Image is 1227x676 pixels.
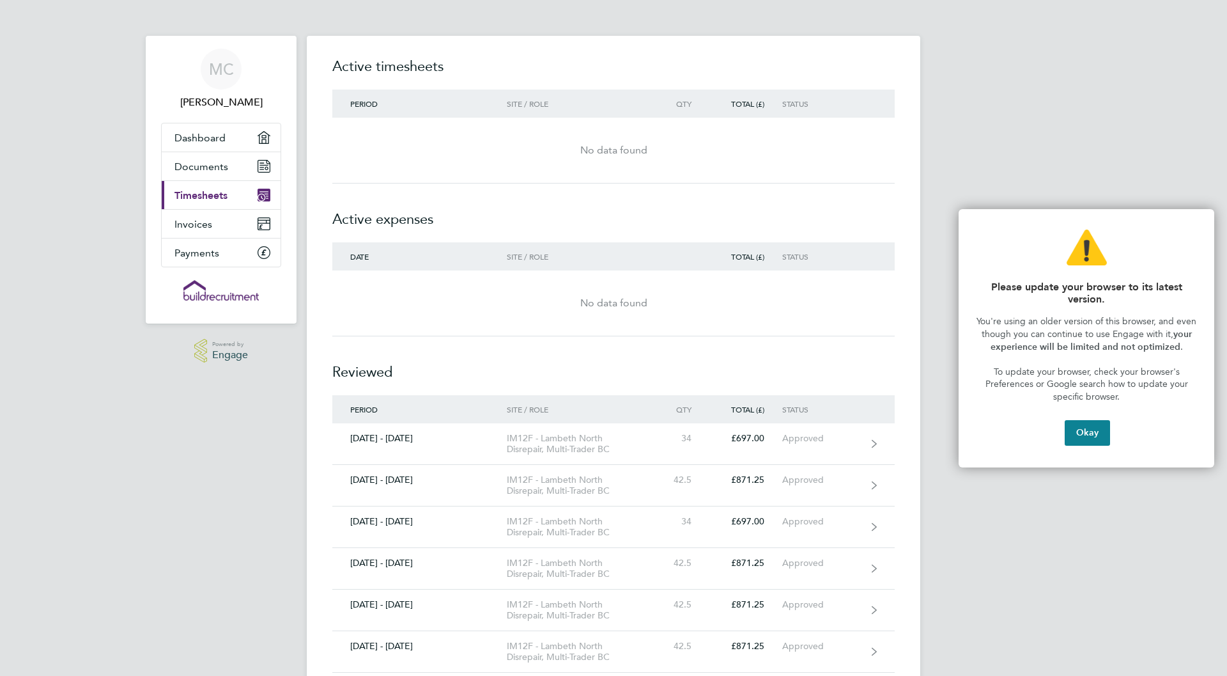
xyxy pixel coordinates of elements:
[782,405,861,414] div: Status
[959,209,1214,468] div: Update your browser to its latest version
[507,475,653,496] div: IM12F - Lambeth North Disrepair, Multi-Trader BC
[782,516,861,527] div: Approved
[782,558,861,569] div: Approved
[709,433,782,444] div: £697.00
[332,641,507,652] div: [DATE] - [DATE]
[174,189,228,201] span: Timesheets
[709,405,782,414] div: Total (£)
[174,247,219,259] span: Payments
[146,36,297,324] nav: Main navigation
[653,475,709,485] div: 42.5
[332,433,507,444] div: [DATE] - [DATE]
[507,433,653,455] div: IM12F - Lambeth North Disrepair, Multi-Trader BC
[709,99,782,108] div: Total (£)
[332,558,507,569] div: [DATE] - [DATE]
[162,152,281,180] a: Documents
[782,252,861,261] div: Status
[332,475,507,485] div: [DATE] - [DATE]
[709,558,782,569] div: £871.25
[174,218,212,230] span: Invoices
[653,405,709,414] div: Qty
[209,61,234,77] span: MC
[653,599,709,610] div: 42.5
[162,181,281,209] a: Timesheets
[507,252,653,261] div: Site / Role
[174,132,226,144] span: Dashboard
[212,350,248,361] span: Engage
[653,558,709,569] div: 42.5
[653,433,709,444] div: 34
[161,95,281,110] span: Michael Cole
[332,516,507,527] div: [DATE] - [DATE]
[507,599,653,621] div: IM12F - Lambeth North Disrepair, Multi-Trader BC
[332,336,895,395] h2: Reviewed
[212,339,248,350] span: Powered by
[709,599,782,610] div: £871.25
[782,99,861,108] div: Status
[507,558,653,579] div: IM12F - Lambeth North Disrepair, Multi-Trader BC
[507,516,653,538] div: IM12F - Lambeth North Disrepair, Multi-Trader BC
[709,516,782,527] div: £697.00
[709,475,782,485] div: £871.25
[507,99,653,108] div: Site / Role
[162,123,281,152] a: Dashboard
[709,252,782,261] div: Total (£)
[332,184,895,242] h2: Active expenses
[332,252,507,261] div: Date
[162,210,281,238] a: Invoices
[653,516,709,527] div: 34
[332,56,895,90] h2: Active timesheets
[782,475,861,485] div: Approved
[174,161,228,173] span: Documents
[161,280,281,301] a: Go to home page
[507,641,653,663] div: IM12F - Lambeth North Disrepair, Multi-Trader BC
[332,143,895,158] div: No data found
[332,599,507,610] div: [DATE] - [DATE]
[332,295,895,311] div: No data found
[161,49,281,110] a: Go to account details
[653,641,709,652] div: 42.5
[1067,230,1107,265] img: Warning Icon
[974,281,1199,305] p: Please update your browser to its latest version.
[709,641,782,652] div: £871.25
[507,405,653,414] div: Site / Role
[162,239,281,267] a: Payments
[350,98,378,109] span: Period
[782,433,861,444] div: Approved
[183,280,259,301] img: buildrec-logo-retina.png
[782,641,861,652] div: Approved
[350,404,378,414] span: Period
[653,99,709,108] div: Qty
[782,599,861,610] div: Approved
